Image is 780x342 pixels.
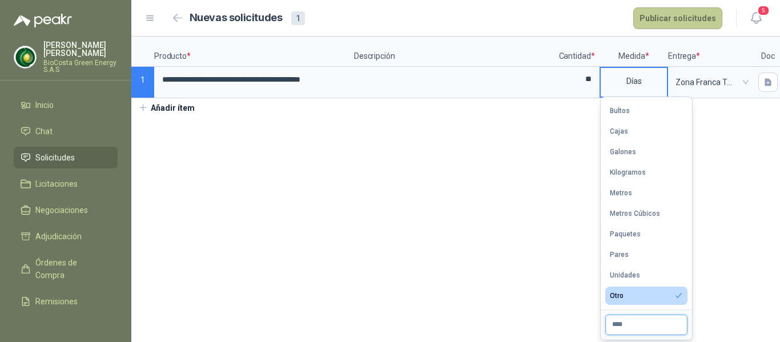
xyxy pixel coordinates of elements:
span: Inicio [35,99,54,111]
span: Zona Franca Tayrona [676,74,746,91]
button: Publicar solicitudes [633,7,722,29]
button: 5 [746,8,766,29]
p: Entrega [668,37,754,67]
div: Metros Cúbicos [610,210,660,218]
button: Kilogramos [605,163,687,182]
span: Negociaciones [35,204,88,216]
div: Días [601,68,667,94]
p: Descripción [354,37,554,67]
div: Metros [610,189,632,197]
p: Cantidad [554,37,600,67]
a: Chat [14,120,118,142]
button: Añadir ítem [131,98,202,118]
a: Órdenes de Compra [14,252,118,286]
a: Inicio [14,94,118,116]
div: Bultos [610,107,630,115]
div: Pares [610,251,629,259]
img: Logo peakr [14,14,72,27]
div: Paquetes [610,230,641,238]
p: Producto [154,37,354,67]
p: Medida [600,37,668,67]
button: Unidades [605,266,687,284]
span: Órdenes de Compra [35,256,107,281]
div: Cajas [610,127,628,135]
button: Otro [605,287,687,305]
button: Paquetes [605,225,687,243]
div: Galones [610,148,636,156]
h2: Nuevas solicitudes [190,10,283,26]
span: Solicitudes [35,151,75,164]
div: Unidades [610,271,640,279]
div: 1 [291,11,305,25]
a: Solicitudes [14,147,118,168]
button: Metros Cúbicos [605,204,687,223]
a: Negociaciones [14,199,118,221]
a: Adjudicación [14,226,118,247]
button: Cajas [605,122,687,140]
p: BioCosta Green Energy S.A.S [43,59,118,73]
button: Pares [605,246,687,264]
button: Metros [605,184,687,202]
a: Remisiones [14,291,118,312]
button: Galones [605,143,687,161]
span: Chat [35,125,53,138]
div: Otro [610,292,624,300]
p: [PERSON_NAME] [PERSON_NAME] [43,41,118,57]
div: Kilogramos [610,168,646,176]
span: 5 [757,5,770,16]
p: 1 [131,67,154,98]
span: Licitaciones [35,178,78,190]
button: Bultos [605,102,687,120]
span: Adjudicación [35,230,82,243]
span: Remisiones [35,295,78,308]
a: Licitaciones [14,173,118,195]
img: Company Logo [14,46,36,68]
